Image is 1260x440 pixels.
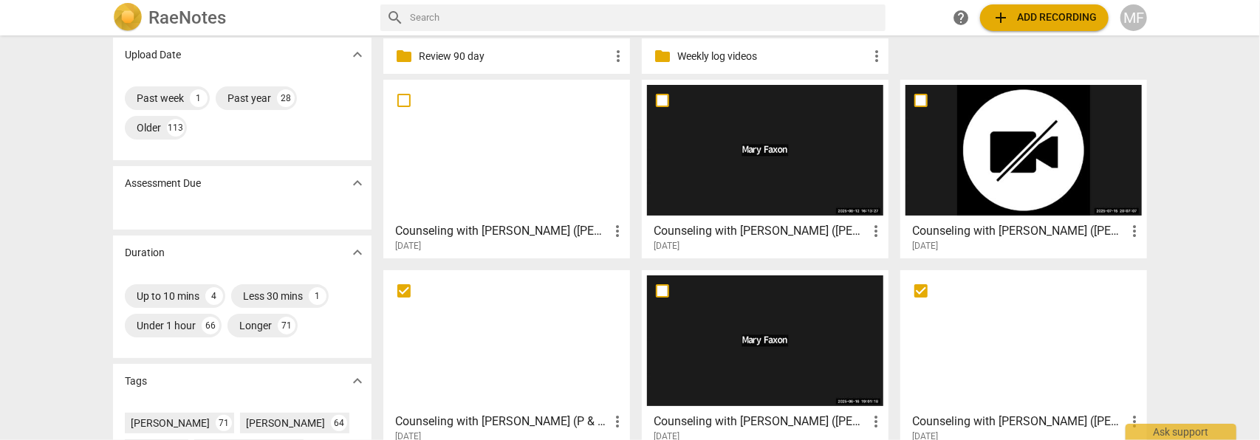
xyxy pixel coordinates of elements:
span: more_vert [868,47,886,65]
a: Counseling with [PERSON_NAME] ([PERSON_NAME] & [PERSON_NAME])[DATE] [647,85,883,252]
div: 66 [202,317,219,334]
a: Counseling with [PERSON_NAME] ([PERSON_NAME] & [PERSON_NAME]- stage 1 step 3-4)[DATE] [388,85,625,252]
input: Search [410,6,880,30]
div: 71 [216,415,232,431]
div: [PERSON_NAME] [246,416,325,430]
span: help [952,9,970,27]
span: more_vert [867,413,885,430]
span: [DATE] [395,240,421,252]
p: Review 90 day [419,49,609,64]
p: Tags [125,374,147,389]
span: [DATE] [912,240,938,252]
div: 113 [167,119,185,137]
div: 4 [205,287,223,305]
div: 64 [331,415,347,431]
h2: RaeNotes [148,7,226,28]
a: Counseling with [PERSON_NAME] ([PERSON_NAME] & [PERSON_NAME]- MC/MI recovery maintenance )[DATE] [905,85,1142,252]
img: Logo [113,3,143,32]
a: Help [948,4,974,31]
div: 71 [278,317,295,334]
div: Older [137,120,161,135]
div: Past week [137,91,184,106]
span: search [386,9,404,27]
button: Show more [346,44,369,66]
button: Show more [346,172,369,194]
button: MF [1120,4,1147,31]
div: 1 [309,287,326,305]
div: Less 30 mins [243,289,303,303]
div: 1 [190,89,208,107]
h3: Counseling with Mary Faxon (Chadrick & Sylvia C MI/MS/MC) [912,413,1126,430]
span: expand_more [349,372,366,390]
p: Assessment Due [125,176,201,191]
span: more_vert [867,222,885,240]
h3: Counseling with Mary Faxon (Sacha & Tim H- stage 1 step 3-4) [395,222,609,240]
h3: Counseling with Mary Faxon (Laurel & Andrew Z- MC/MI recovery maintenance ) [912,222,1126,240]
p: Upload Date [125,47,181,63]
button: Upload [980,4,1109,31]
div: 28 [277,89,295,107]
span: folder [395,47,413,65]
h3: Counseling with Mary Faxon (P & Geoffery C- MC/MS) [395,413,609,430]
div: Under 1 hour [137,318,196,333]
span: expand_more [349,174,366,192]
span: Add recording [992,9,1097,27]
p: Duration [125,245,165,261]
a: LogoRaeNotes [113,3,369,32]
span: expand_more [349,244,366,261]
span: folder [654,47,671,65]
div: [PERSON_NAME] [131,416,210,430]
button: Show more [346,370,369,392]
div: Past year [227,91,271,106]
span: add [992,9,1010,27]
div: Up to 10 mins [137,289,199,303]
span: expand_more [349,46,366,63]
span: more_vert [1126,413,1143,430]
span: more_vert [609,413,626,430]
button: Show more [346,241,369,264]
span: more_vert [1126,222,1143,240]
span: more_vert [609,222,626,240]
span: more_vert [609,47,627,65]
div: Ask support [1126,424,1236,440]
p: Weekly log videos [677,49,868,64]
h3: Counseling with Mary Faxon (Tim & Sacha H) [654,222,867,240]
div: Longer [239,318,272,333]
span: [DATE] [654,240,679,252]
h3: Counseling with Mary Faxon (Pam & Geoffrey C- MS/MC) [654,413,867,430]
